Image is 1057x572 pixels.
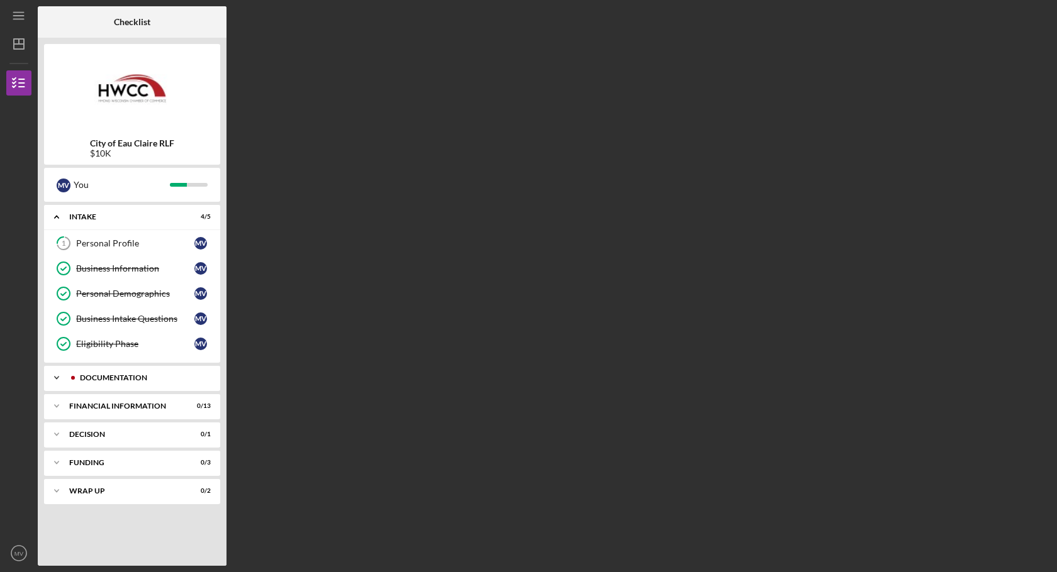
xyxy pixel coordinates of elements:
[50,281,214,306] a: Personal DemographicsMV
[69,213,179,221] div: Intake
[57,179,70,192] div: M V
[62,239,65,248] tspan: 1
[50,331,214,356] a: Eligibility PhaseMV
[44,50,220,126] img: Product logo
[194,312,207,325] div: M V
[74,174,170,195] div: You
[188,431,211,438] div: 0 / 1
[80,374,204,382] div: Documentation
[50,256,214,281] a: Business InformationMV
[194,237,207,250] div: M V
[50,231,214,256] a: 1Personal ProfileMV
[194,287,207,300] div: M V
[6,541,31,566] button: MV
[76,339,194,349] div: Eligibility Phase
[69,459,179,466] div: Funding
[188,459,211,466] div: 0 / 3
[50,306,214,331] a: Business Intake QuestionsMV
[90,138,174,148] b: City of Eau Claire RLF
[14,550,24,557] text: MV
[194,338,207,350] div: M V
[76,263,194,273] div: Business Information
[188,487,211,495] div: 0 / 2
[114,17,150,27] b: Checklist
[76,289,194,299] div: Personal Demographics
[69,431,179,438] div: Decision
[188,213,211,221] div: 4 / 5
[90,148,174,158] div: $10K
[76,314,194,324] div: Business Intake Questions
[69,487,179,495] div: Wrap Up
[76,238,194,248] div: Personal Profile
[69,402,179,410] div: Financial Information
[194,262,207,275] div: M V
[188,402,211,410] div: 0 / 13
